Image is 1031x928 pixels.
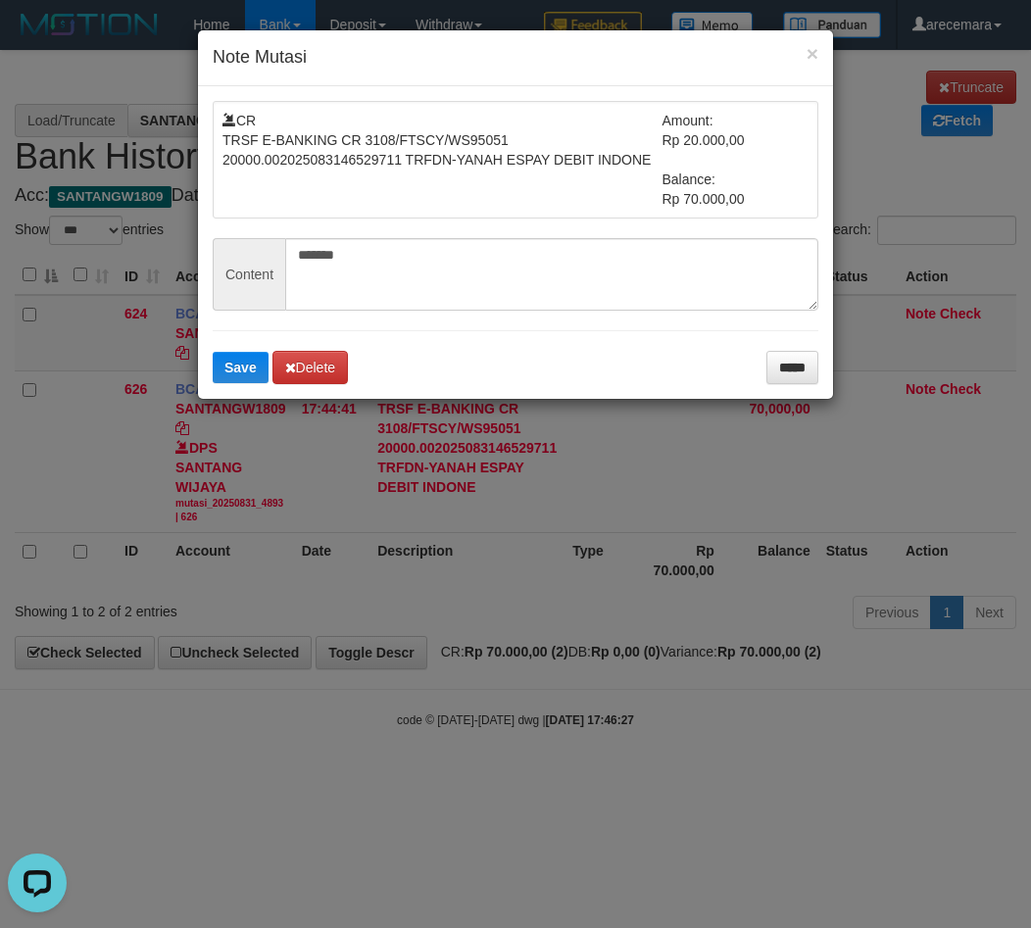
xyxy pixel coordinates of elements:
button: Open LiveChat chat widget [8,8,67,67]
td: Amount: Rp 20.000,00 Balance: Rp 70.000,00 [663,111,810,209]
span: Delete [285,360,335,375]
button: Delete [272,351,348,384]
h4: Note Mutasi [213,45,818,71]
td: CR TRSF E-BANKING CR 3108/FTSCY/WS95051 20000.002025083146529711 TRFDN-YANAH ESPAY DEBIT INDONE [222,111,663,209]
button: × [807,43,818,64]
span: Save [224,360,257,375]
span: Content [213,238,285,311]
button: Save [213,352,269,383]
